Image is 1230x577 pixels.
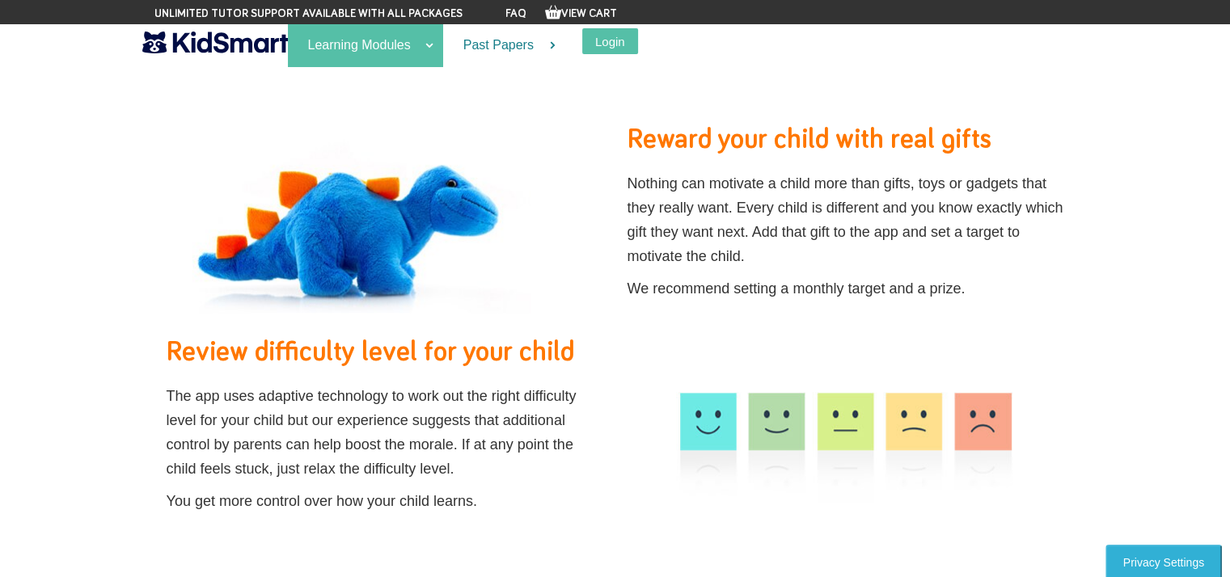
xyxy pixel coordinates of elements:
[167,384,603,481] p: The app uses adaptive technology to work out the right difficulty level for your child but our ex...
[154,6,463,22] span: Unlimited tutor support available with all packages
[582,28,638,54] button: Login
[142,28,288,57] img: KidSmart logo
[545,4,561,20] img: Your items in the shopping basket
[545,8,617,19] a: View Cart
[628,276,1064,301] p: We recommend setting a monthly target and a prize.
[628,124,991,156] h2: Reward your child with real gifts
[167,100,530,313] img: dino
[628,171,1064,268] p: Nothing can motivate a child more than gifts, toys or gadgets that they really want. Every child ...
[167,337,574,369] h2: Review difficulty level for your child
[443,24,566,67] a: Past Papers
[288,24,443,67] a: Learning Modules
[167,489,603,513] p: You get more control over how your child learns.
[676,313,1016,515] img: level
[505,8,526,19] a: FAQ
